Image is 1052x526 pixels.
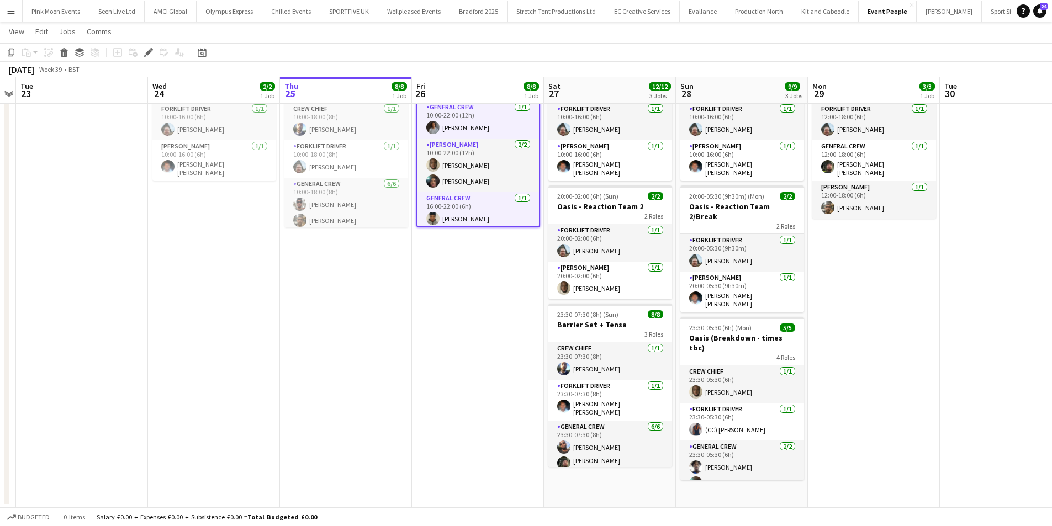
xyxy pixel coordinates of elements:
[680,333,804,353] h3: Oasis (Breakdown - times tbc)
[417,192,539,230] app-card-role: General Crew1/116:00-22:00 (6h)[PERSON_NAME]
[680,201,804,221] h3: Oasis - Reaction Team 2/Break
[415,87,425,100] span: 26
[812,181,936,219] app-card-role: [PERSON_NAME]1/112:00-18:00 (6h)[PERSON_NAME]
[680,140,804,181] app-card-role: [PERSON_NAME]1/110:00-16:00 (6h)[PERSON_NAME] [PERSON_NAME]
[1040,3,1048,10] span: 24
[680,103,804,140] app-card-role: Forklift Driver1/110:00-16:00 (6h)[PERSON_NAME]
[944,81,957,91] span: Tue
[524,82,539,91] span: 8/8
[524,92,538,100] div: 1 Job
[284,81,298,91] span: Thu
[61,513,87,521] span: 0 items
[812,64,936,219] app-job-card: 12:00-18:00 (6h)3/3Barrier Removal3 RolesForklift Driver1/112:00-18:00 (6h)[PERSON_NAME]General C...
[392,82,407,91] span: 8/8
[680,317,804,480] app-job-card: 23:30-05:30 (6h) (Mon)5/5Oasis (Breakdown - times tbc)4 RolesCrew Chief1/123:30-05:30 (6h)[PERSON...
[680,64,804,181] app-job-card: 10:00-16:00 (6h)2/2Oasis - Reaction Team 12 RolesForklift Driver1/110:00-16:00 (6h)[PERSON_NAME][...
[680,272,804,312] app-card-role: [PERSON_NAME]1/120:00-05:30 (9h30m)[PERSON_NAME] [PERSON_NAME]
[548,320,672,330] h3: Barrier Set + Tensa
[548,262,672,299] app-card-role: [PERSON_NAME]1/120:00-02:00 (6h)[PERSON_NAME]
[917,1,982,22] button: [PERSON_NAME]
[548,380,672,421] app-card-role: Forklift Driver1/123:30-07:30 (8h)[PERSON_NAME] [PERSON_NAME]
[97,513,317,521] div: Salary £0.00 + Expenses £0.00 + Subsistence £0.00 =
[605,1,680,22] button: EC Creative Services
[9,26,24,36] span: View
[680,234,804,272] app-card-role: Forklift Driver1/120:00-05:30 (9h30m)[PERSON_NAME]
[859,1,917,22] button: Event People
[812,103,936,140] app-card-role: Forklift Driver1/112:00-18:00 (6h)[PERSON_NAME]
[548,185,672,299] app-job-card: 20:00-02:00 (6h) (Sun)2/2Oasis - Reaction Team 22 RolesForklift Driver1/120:00-02:00 (6h)[PERSON_...
[680,185,804,312] app-job-card: 20:00-05:30 (9h30m) (Mon)2/2Oasis - Reaction Team 2/Break2 RolesForklift Driver1/120:00-05:30 (9h...
[20,81,33,91] span: Tue
[152,103,276,140] app-card-role: Forklift Driver1/110:00-16:00 (6h)[PERSON_NAME]
[82,24,116,39] a: Comms
[247,513,317,521] span: Total Budgeted £0.00
[689,192,764,200] span: 20:00-05:30 (9h30m) (Mon)
[548,81,561,91] span: Sat
[919,82,935,91] span: 3/3
[36,65,64,73] span: Week 39
[392,92,406,100] div: 1 Job
[547,87,561,100] span: 27
[649,92,670,100] div: 3 Jobs
[152,140,276,181] app-card-role: [PERSON_NAME]1/110:00-16:00 (6h)[PERSON_NAME] [PERSON_NAME]
[260,82,275,91] span: 2/2
[548,64,672,181] app-job-card: 10:00-16:00 (6h)2/2Oasis - Reaction Team 12 RolesForklift Driver1/110:00-16:00 (6h)[PERSON_NAME][...
[648,310,663,318] span: 8/8
[55,24,80,39] a: Jobs
[284,103,408,140] app-card-role: Crew Chief1/110:00-18:00 (8h)[PERSON_NAME]
[680,1,726,22] button: Evallance
[785,92,802,100] div: 3 Jobs
[87,26,112,36] span: Comms
[152,81,167,91] span: Wed
[283,87,298,100] span: 25
[151,87,167,100] span: 24
[548,140,672,181] app-card-role: [PERSON_NAME]1/110:00-16:00 (6h)[PERSON_NAME] [PERSON_NAME]
[152,64,276,181] app-job-card: 10:00-16:00 (6h)2/2Fanatics Build2 RolesForklift Driver1/110:00-16:00 (6h)[PERSON_NAME][PERSON_NA...
[262,1,320,22] button: Chilled Events
[780,192,795,200] span: 2/2
[508,1,605,22] button: Stretch Tent Productions Ltd
[450,1,508,22] button: Bradford 2025
[320,1,378,22] button: SPORTFIVE UK
[982,1,1038,22] button: Sport Signage
[557,192,618,200] span: 20:00-02:00 (6h) (Sun)
[18,513,50,521] span: Budgeted
[689,323,752,332] span: 23:30-05:30 (6h) (Mon)
[548,342,672,380] app-card-role: Crew Chief1/123:30-07:30 (8h)[PERSON_NAME]
[23,1,89,22] button: Pink Moon Events
[680,81,694,91] span: Sun
[416,64,540,227] app-job-card: 10:00-22:00 (12h)8/8Oasis (Build)6 Roles10:00-22:00 (12h)[PERSON_NAME](CC) [PERSON_NAME]General C...
[89,1,145,22] button: Seen Live Ltd
[19,87,33,100] span: 23
[417,101,539,139] app-card-role: General Crew1/110:00-22:00 (12h)[PERSON_NAME]
[145,1,197,22] button: AMCI Global
[644,212,663,220] span: 2 Roles
[378,1,450,22] button: Wellpleased Events
[9,64,34,75] div: [DATE]
[4,24,29,39] a: View
[548,224,672,262] app-card-role: Forklift Driver1/120:00-02:00 (6h)[PERSON_NAME]
[260,92,274,100] div: 1 Job
[548,304,672,467] app-job-card: 23:30-07:30 (8h) (Sun)8/8Barrier Set + Tensa3 RolesCrew Chief1/123:30-07:30 (8h)[PERSON_NAME]Fork...
[59,26,76,36] span: Jobs
[776,222,795,230] span: 2 Roles
[1033,4,1046,18] a: 24
[792,1,859,22] button: Kit and Caboodle
[920,92,934,100] div: 1 Job
[284,64,408,227] app-job-card: 10:00-18:00 (8h)8/8Tensa + Barrier Set3 RolesCrew Chief1/110:00-18:00 (8h)[PERSON_NAME]Forklift D...
[197,1,262,22] button: Olympus Express
[680,365,804,403] app-card-role: Crew Chief1/123:30-05:30 (6h)[PERSON_NAME]
[649,82,671,91] span: 12/12
[68,65,80,73] div: BST
[811,87,827,100] span: 29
